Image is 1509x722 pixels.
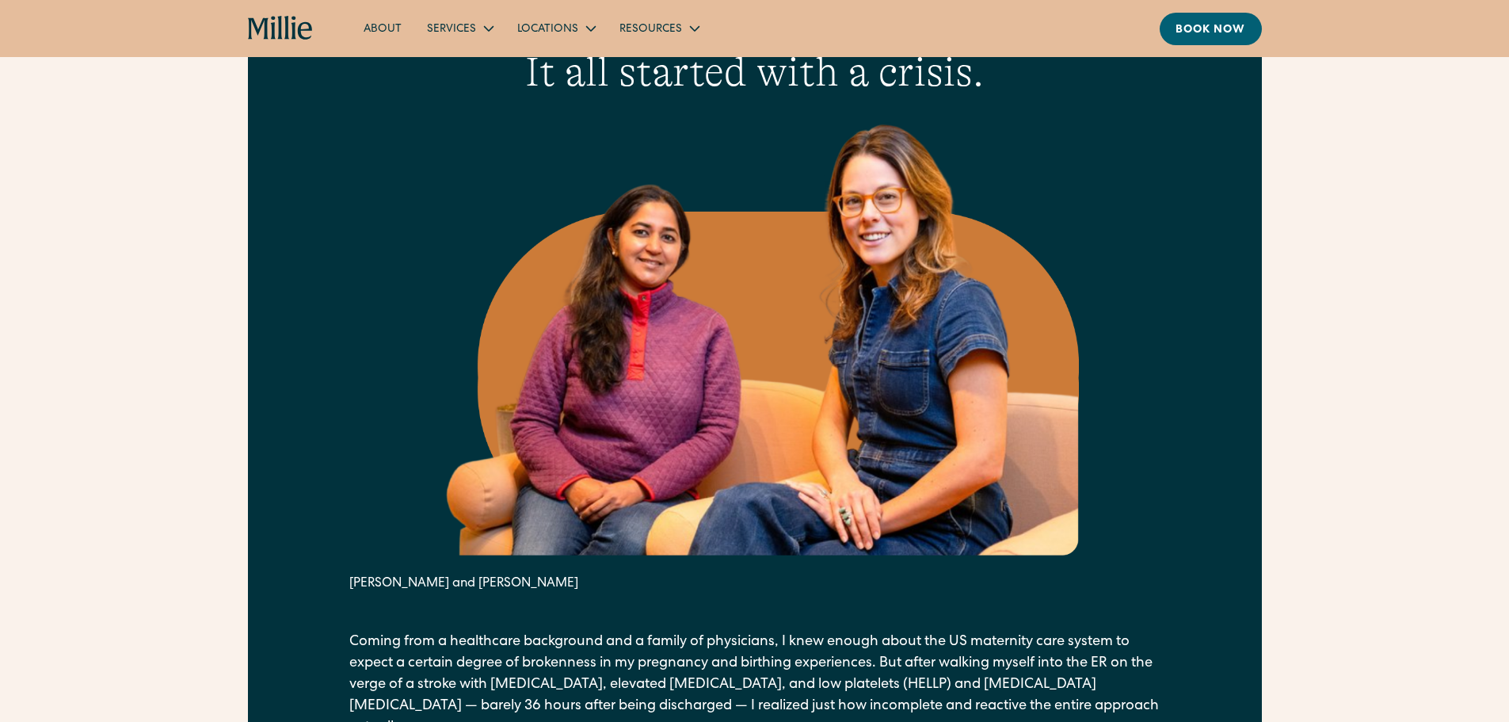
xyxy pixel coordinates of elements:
[248,16,314,41] a: home
[427,21,476,38] div: Services
[1176,22,1246,39] div: Book now
[349,48,1160,97] h2: It all started with a crisis.
[1160,13,1262,45] a: Book now
[607,15,711,41] div: Resources
[414,15,505,41] div: Services
[349,575,1160,594] div: [PERSON_NAME] and [PERSON_NAME]
[505,15,607,41] div: Locations
[619,21,682,38] div: Resources
[517,21,578,38] div: Locations
[430,116,1079,556] img: Two women sitting on a couch, representing a welcoming and supportive environment in maternity an...
[351,15,414,41] a: About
